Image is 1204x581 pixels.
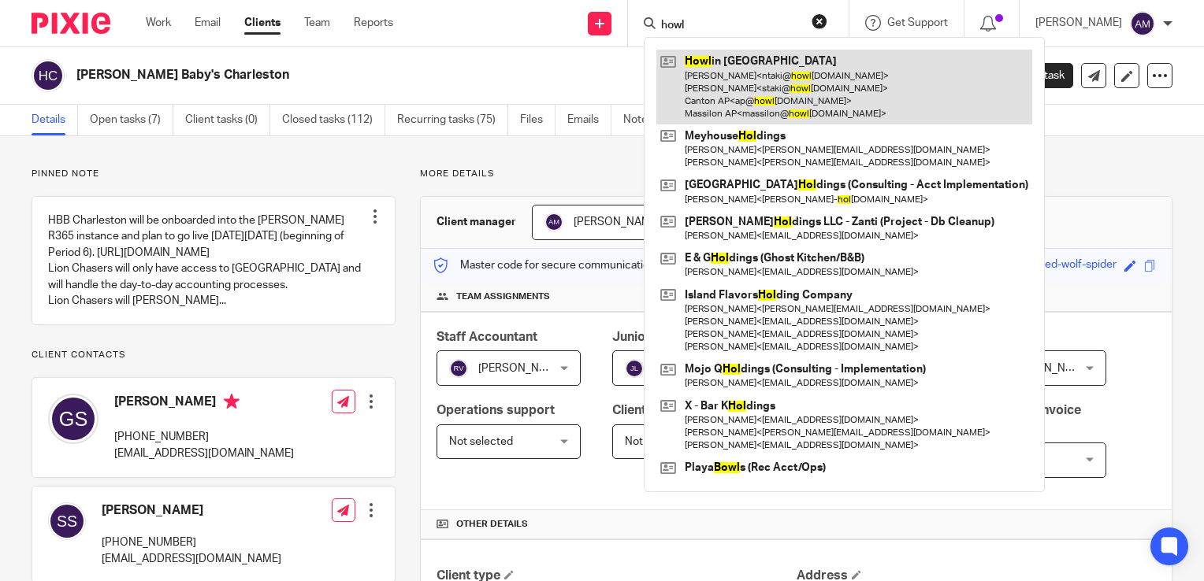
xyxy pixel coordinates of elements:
[397,105,508,135] a: Recurring tasks (75)
[887,17,948,28] span: Get Support
[420,168,1172,180] p: More details
[612,404,733,416] span: Client Manager Asst
[660,19,801,33] input: Search
[76,67,782,83] h2: [PERSON_NAME] Baby's Charleston
[48,502,86,540] img: svg%3E
[304,15,330,31] a: Team
[449,436,513,447] span: Not selected
[625,436,689,447] span: Not selected
[90,105,173,135] a: Open tasks (7)
[114,429,294,445] p: [PHONE_NUMBER]
[1035,15,1122,31] p: [PERSON_NAME]
[32,13,110,34] img: Pixie
[623,105,681,135] a: Notes (1)
[146,15,171,31] a: Work
[354,15,393,31] a: Reports
[102,502,281,519] h4: [PERSON_NAME]
[812,13,827,29] button: Clear
[520,105,556,135] a: Files
[224,394,240,409] i: Primary
[114,394,294,413] h4: [PERSON_NAME]
[195,15,221,31] a: Email
[437,404,555,416] span: Operations support
[48,394,98,444] img: svg%3E
[1130,11,1155,36] img: svg%3E
[456,518,528,531] span: Other details
[544,213,563,231] img: svg%3E
[32,349,396,361] p: Client contacts
[282,105,385,135] a: Closed tasks (112)
[456,290,550,303] span: Team assignments
[612,331,723,343] span: Junior Accountant
[437,214,516,230] h3: Client manager
[32,105,78,135] a: Details
[114,446,294,461] p: [EMAIL_ADDRESS][DOMAIN_NAME]
[102,551,281,567] p: [EMAIL_ADDRESS][DOMAIN_NAME]
[478,363,565,374] span: [PERSON_NAME]
[437,331,537,343] span: Staff Accountant
[574,216,660,228] span: [PERSON_NAME]
[102,535,281,550] p: [PHONE_NUMBER]
[185,105,270,135] a: Client tasks (0)
[433,257,704,273] p: Master code for secure communications and files
[567,105,611,135] a: Emails
[625,359,644,378] img: svg%3E
[32,168,396,180] p: Pinned note
[1005,363,1091,374] span: [PERSON_NAME]
[32,59,65,92] img: svg%3E
[244,15,281,31] a: Clients
[449,359,468,378] img: svg%3E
